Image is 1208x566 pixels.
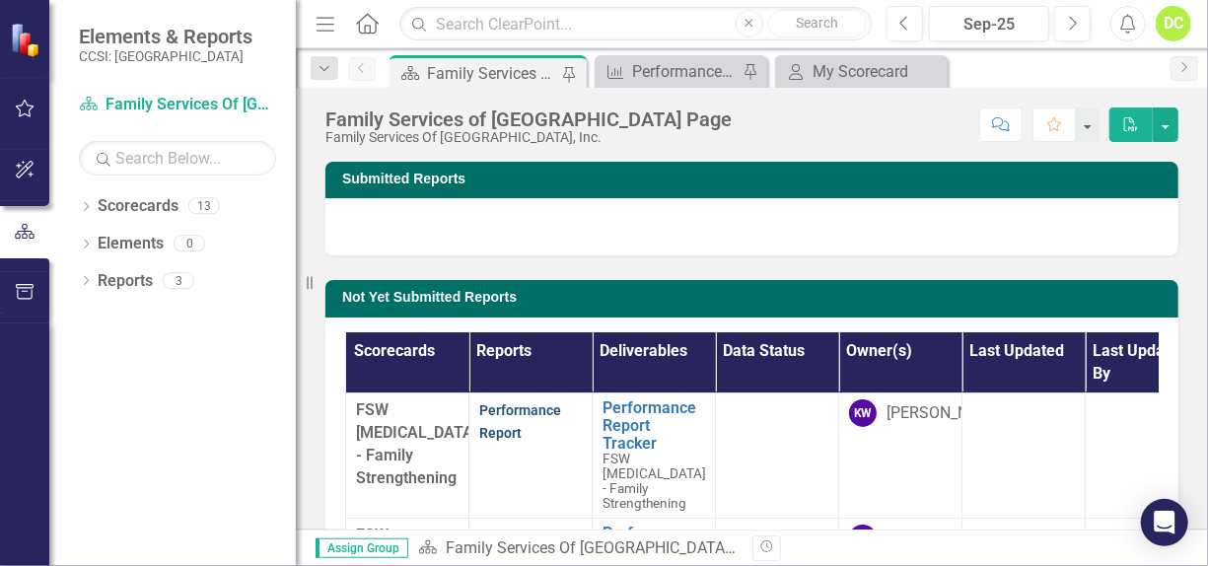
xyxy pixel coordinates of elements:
[887,527,1005,549] div: [PERSON_NAME]
[1141,499,1188,546] div: Open Intercom Messenger
[342,172,1169,186] h3: Submitted Reports
[356,400,477,487] span: FSW [MEDICAL_DATA] - Family Strengthening
[418,537,738,560] div: »
[98,233,164,255] a: Elements
[427,61,557,86] div: Family Services of [GEOGRAPHIC_DATA] Page
[929,6,1050,41] button: Sep-25
[325,130,732,145] div: Family Services Of [GEOGRAPHIC_DATA], Inc.
[813,59,943,84] div: My Scorecard
[446,538,760,557] a: Family Services Of [GEOGRAPHIC_DATA], Inc.
[593,393,716,518] td: Double-Click to Edit Right Click for Context Menu
[716,393,839,518] td: Double-Click to Edit
[79,141,276,176] input: Search Below...
[603,399,706,452] a: Performance Report Tracker
[600,59,738,84] a: Performance Report
[768,10,867,37] button: Search
[849,399,877,427] div: KW
[780,59,943,84] a: My Scorecard
[98,270,153,293] a: Reports
[174,236,205,252] div: 0
[188,198,220,215] div: 13
[796,15,838,31] span: Search
[479,402,561,441] a: Performance Report
[79,25,252,48] span: Elements & Reports
[479,528,561,566] a: Performance Report
[632,59,738,84] div: Performance Report
[399,7,871,41] input: Search ClearPoint...
[887,402,1005,425] div: [PERSON_NAME]
[342,290,1169,305] h3: Not Yet Submitted Reports
[325,108,732,130] div: Family Services of [GEOGRAPHIC_DATA] Page
[603,451,706,511] span: FSW [MEDICAL_DATA] - Family Strengthening
[1156,6,1191,41] button: DC
[98,195,178,218] a: Scorecards
[936,13,1043,36] div: Sep-25
[316,538,408,558] span: Assign Group
[163,272,194,289] div: 3
[79,94,276,116] a: Family Services Of [GEOGRAPHIC_DATA], Inc.
[10,23,44,57] img: ClearPoint Strategy
[79,48,252,64] small: CCSI: [GEOGRAPHIC_DATA]
[849,525,877,552] div: KW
